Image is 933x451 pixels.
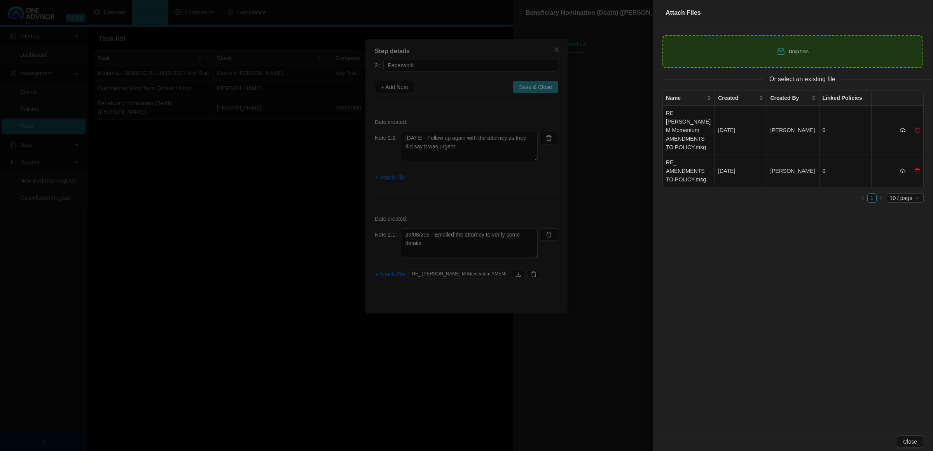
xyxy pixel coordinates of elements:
span: right [879,196,884,200]
span: delete [915,168,920,174]
span: Close [903,437,917,446]
span: left [860,196,865,200]
span: [PERSON_NAME] [770,168,815,174]
td: [DATE] [715,155,767,187]
td: 0 [819,106,872,155]
th: Name [663,91,715,106]
td: RE_ AMENDMENTS TO POLICY.msg [663,155,715,187]
th: Created By [767,91,819,106]
span: Created By [770,94,809,102]
span: delete [915,127,920,133]
button: right [877,193,886,203]
button: left [858,193,867,203]
span: Name [666,94,705,102]
th: Created [715,91,767,106]
span: Created [718,94,757,102]
td: 0 [819,155,872,187]
span: cloud-download [900,168,905,174]
td: [DATE] [715,106,767,155]
li: Previous Page [858,193,867,203]
span: inbox [776,47,786,56]
span: 10 / page [890,194,921,202]
button: Close [897,435,923,448]
span: cloud-download [900,127,905,133]
li: 1 [867,193,877,203]
td: RE_ [PERSON_NAME] M Momentum AMENDMENTS TO POLICY.msg [663,106,715,155]
a: 1 [868,194,876,202]
span: [PERSON_NAME] [770,127,815,133]
span: Attach Files [666,9,701,16]
li: Next Page [877,193,886,203]
th: Linked Policies [819,91,872,106]
span: Or select an existing file [763,74,842,84]
span: Drop files [789,49,809,54]
div: Page Size [887,193,924,203]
